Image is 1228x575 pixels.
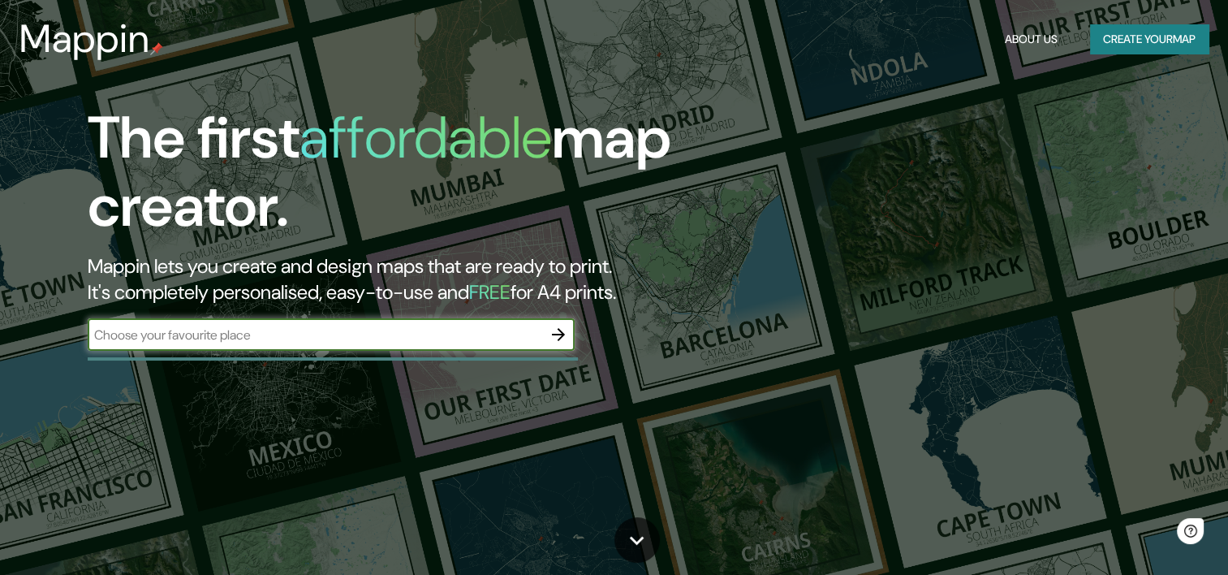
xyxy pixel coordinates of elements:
h1: The first map creator. [88,104,702,253]
button: Create yourmap [1090,24,1209,54]
h2: Mappin lets you create and design maps that are ready to print. It's completely personalised, eas... [88,253,702,305]
h5: FREE [469,279,511,305]
h1: affordable [299,100,552,175]
button: About Us [998,24,1064,54]
img: mappin-pin [150,42,163,55]
h3: Mappin [19,16,150,62]
input: Choose your favourite place [88,326,542,344]
iframe: Help widget launcher [1084,512,1210,557]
